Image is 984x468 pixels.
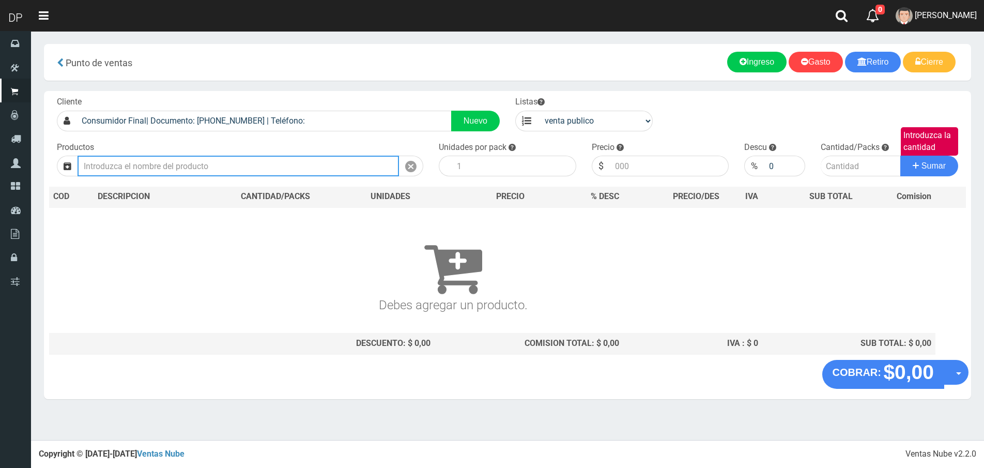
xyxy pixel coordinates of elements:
span: SUB TOTAL [809,191,853,203]
label: Descu [744,142,767,154]
strong: Copyright © [DATE]-[DATE] [39,449,185,459]
span: Punto de ventas [66,57,132,68]
label: Productos [57,142,94,154]
input: 000 [610,156,729,176]
input: Cantidad [821,156,901,176]
div: Ventas Nube v2.2.0 [905,448,976,460]
div: IVA : $ 0 [627,338,758,350]
input: 000 [764,156,805,176]
label: Unidades por pack [439,142,506,154]
a: Gasto [789,52,843,72]
div: SUB TOTAL: $ 0,00 [766,338,931,350]
a: Retiro [845,52,901,72]
span: % DESC [591,191,619,201]
label: Introduzca la cantidad [901,127,958,156]
span: IVA [745,191,758,201]
span: Sumar [921,161,946,170]
img: User Image [896,7,913,24]
a: Ingreso [727,52,787,72]
input: Introduzca el nombre del producto [78,156,399,176]
div: $ [592,156,610,176]
th: CANTIDAD/PACKS [205,187,347,207]
a: Nuevo [451,111,500,131]
label: Listas [515,96,545,108]
th: COD [49,187,94,207]
label: Cliente [57,96,82,108]
span: 0 [875,5,885,14]
input: Consumidor Final [76,111,452,131]
span: Comision [897,191,931,203]
div: % [744,156,764,176]
div: DESCUENTO: $ 0,00 [209,338,431,350]
th: DES [94,187,204,207]
label: Precio [592,142,614,154]
strong: $0,00 [883,361,934,383]
div: COMISION TOTAL: $ 0,00 [439,338,619,350]
th: UNIDADES [346,187,434,207]
strong: COBRAR: [833,367,881,378]
button: COBRAR: $0,00 [822,360,945,389]
span: [PERSON_NAME] [915,10,977,20]
span: CRIPCION [113,191,150,201]
span: PRECIO/DES [673,191,719,201]
input: 1 [452,156,576,176]
h3: Debes agregar un producto. [53,222,853,312]
a: Cierre [903,52,956,72]
span: PRECIO [496,191,525,203]
a: Ventas Nube [137,449,185,459]
button: Sumar [900,156,958,176]
label: Cantidad/Packs [821,142,880,154]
